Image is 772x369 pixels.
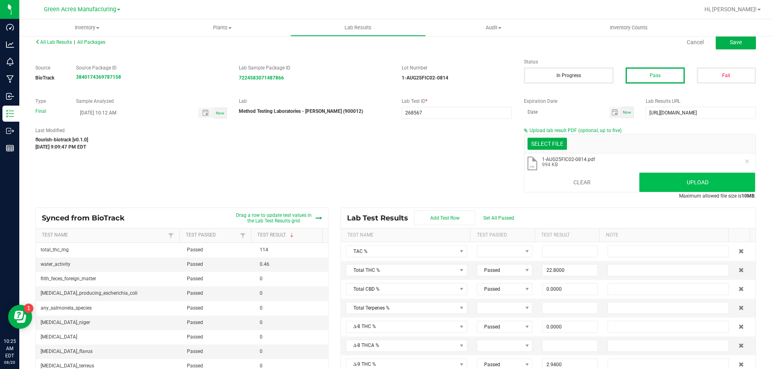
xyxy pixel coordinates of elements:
span: | [74,39,75,45]
label: Type [35,98,64,105]
span: All Lab Results [35,39,72,45]
th: Test Result [535,228,600,242]
span: 1-AUG25FIC02-0814.pdf [542,157,595,162]
span: Now [623,110,631,114]
button: Remove [744,158,750,165]
label: Lab Results URL [646,98,756,105]
span: 0 [260,290,263,296]
span: 0.46 [260,261,269,267]
span: Passed [187,261,203,267]
strong: 7224583071487866 [239,75,284,81]
span: Plants [155,24,290,31]
span: Passed [477,321,522,332]
strong: Method Testing Laboratories - [PERSON_NAME] (900012) [239,108,363,114]
label: Source Package ID [76,64,227,71]
span: Audit [426,24,561,31]
span: Toggle popup [198,108,214,118]
span: 0 [260,349,263,354]
span: [MEDICAL_DATA]_producing_escherichia_coli [41,290,138,296]
button: In Progress [524,67,614,84]
span: Now [216,111,224,115]
inline-svg: Inbound [6,92,14,100]
iframe: Resource center unread badge [24,304,33,313]
span: Lab Test Results [347,214,414,222]
span: water_activity [41,261,70,267]
div: Select file [528,138,567,150]
iframe: Resource center [8,305,32,329]
a: 3840174369787158 [76,74,121,80]
span: 0 [260,320,263,325]
span: Maximum allowed file size is . [679,193,756,199]
button: Save [716,35,756,49]
span: 0 [260,363,263,369]
span: Hi, [PERSON_NAME]! [704,6,757,12]
input: MM/dd/yyyy HH:MM a [76,108,190,118]
a: Test PassedSortable [186,232,238,239]
span: any_salmonela_species [41,305,92,311]
input: Date [524,107,610,117]
a: Test ResultSortable [257,232,320,239]
span: Passed [187,290,203,296]
a: Audit [426,19,561,36]
button: Pass [626,67,685,84]
span: [MEDICAL_DATA]_terreus [41,363,94,369]
span: 0 [260,334,263,340]
span: Passed [187,320,203,325]
strong: BioTrack [35,75,54,81]
inline-svg: Dashboard [6,23,14,31]
span: TAC % [346,246,457,257]
span: Passed [477,283,522,295]
span: Δ-8 THCA % [346,340,457,351]
div: Final [35,108,64,115]
span: Passed [477,265,522,276]
span: filth_feces_foreign_matter [41,276,96,281]
span: .pdf [529,165,535,169]
button: Fail [697,67,756,84]
label: Lab [239,98,390,105]
span: [MEDICAL_DATA] [41,334,77,340]
span: Upload lab result PDF (optional, up to five) [530,128,622,133]
span: [MEDICAL_DATA]_flavus [41,349,92,354]
span: Total CBD % [346,283,457,295]
span: Synced from BioTrack [42,214,131,222]
span: 114 [260,247,268,253]
button: Upload [639,173,755,192]
span: Passed [187,334,203,340]
span: All Packages [77,39,105,45]
span: Inventory [19,24,155,31]
p: 10:25 AM EDT [4,338,16,359]
inline-svg: Manufacturing [6,75,14,83]
span: Passed [187,363,203,369]
span: Passed [187,349,203,354]
a: Cancel [687,38,704,46]
inline-svg: Inventory [6,110,14,118]
button: Add Test Row [414,210,475,225]
span: Δ-8 THC % [346,321,457,332]
span: Toggle calendar [610,107,621,118]
span: total_thc_mg [41,247,69,253]
inline-svg: Analytics [6,41,14,49]
span: Total Terpenes % [346,302,457,314]
span: 0 [260,276,263,281]
span: Passed [187,276,203,281]
label: Status [524,58,756,65]
inline-svg: Outbound [6,127,14,135]
strong: 10MB [741,193,755,199]
strong: [DATE] 9:09:47 PM EDT [35,144,86,150]
button: Clear [524,173,640,192]
label: Sample Analyzed [76,98,227,105]
p: 08/20 [4,359,16,365]
label: Last Modified [35,127,512,134]
th: Test Name [341,228,470,242]
label: Lab Sample Package ID [239,64,390,71]
th: Test Passed [470,228,535,242]
span: 994 KB [542,162,595,167]
inline-svg: Monitoring [6,58,14,66]
a: Inventory [19,19,155,36]
a: Filter [238,230,248,241]
a: Plants [155,19,290,36]
inline-svg: Reports [6,144,14,152]
span: Save [730,39,742,45]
